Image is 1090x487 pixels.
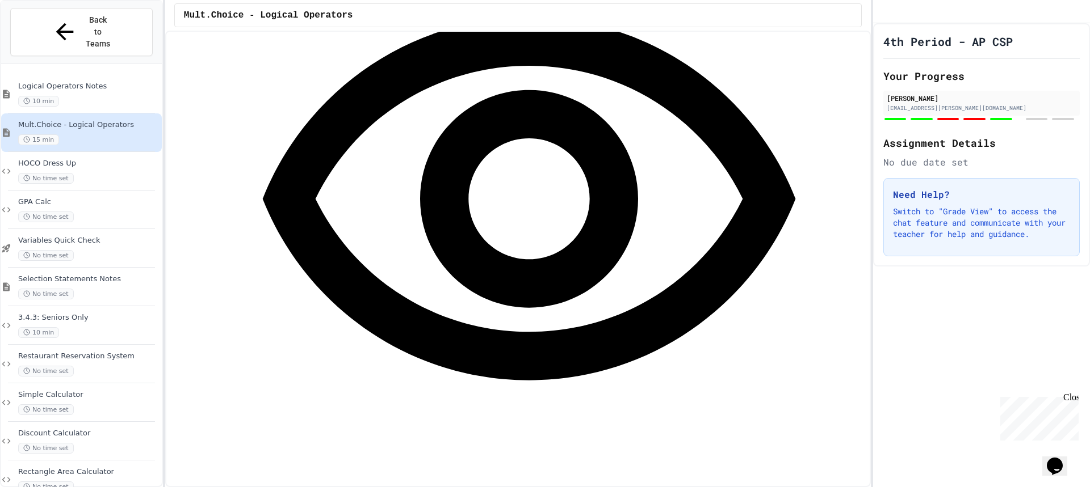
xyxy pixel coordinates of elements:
span: No time set [18,443,74,454]
span: Mult.Choice - Logical Operators [18,120,160,130]
span: No time set [18,211,74,222]
span: 10 min [18,327,59,338]
span: Discount Calculator [18,429,160,438]
div: Chat with us now!Close [5,5,78,72]
h2: Your Progress [883,68,1080,84]
span: 10 min [18,96,59,107]
span: GPA Calc [18,197,160,207]
div: No due date set [883,155,1080,169]
span: HOCO Dress Up [18,159,160,168]
span: Variables Quick Check [18,236,160,245]
iframe: chat widget [1042,442,1079,476]
span: No time set [18,404,74,415]
span: Restaurant Reservation System [18,352,160,361]
span: Rectangle Area Calculator [18,467,160,477]
h1: 4th Period - AP CSP [883,33,1013,49]
span: 3.4.3: Seniors Only [18,313,160,323]
h3: Need Help? [893,188,1070,201]
span: 15 min [18,134,59,145]
span: Back to Teams [85,14,111,50]
span: Logical Operators Notes [18,82,160,91]
span: Mult.Choice - Logical Operators [184,9,353,22]
span: No time set [18,173,74,184]
span: No time set [18,289,74,299]
p: Switch to "Grade View" to access the chat feature and communicate with your teacher for help and ... [893,206,1070,240]
div: [PERSON_NAME] [887,93,1076,103]
div: [EMAIL_ADDRESS][PERSON_NAME][DOMAIN_NAME] [887,104,1076,112]
iframe: chat widget [996,392,1079,441]
span: Simple Calculator [18,390,160,400]
button: Back to Teams [10,8,153,56]
span: Selection Statements Notes [18,274,160,284]
h2: Assignment Details [883,135,1080,151]
span: No time set [18,366,74,376]
span: No time set [18,250,74,261]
